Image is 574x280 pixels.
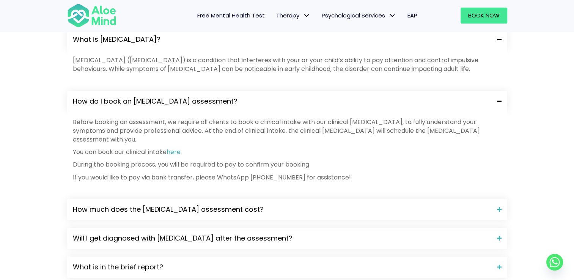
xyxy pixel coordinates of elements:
a: Book Now [461,8,507,24]
span: Free Mental Health Test [197,11,265,19]
span: What is [MEDICAL_DATA]? [73,35,491,44]
a: EAP [402,8,423,24]
span: Therapy [276,11,310,19]
a: here [167,148,181,156]
p: You can book our clinical intake . [73,148,502,156]
span: Will I get diagnosed with [MEDICAL_DATA] after the assessment? [73,233,491,243]
p: [MEDICAL_DATA] ([MEDICAL_DATA]) is a condition that interferes with your or your child’s ability ... [73,56,502,73]
p: During the booking process, you will be required to pay to confirm your booking [73,160,502,169]
span: Book Now [468,11,500,19]
p: If you would like to pay via bank transfer, please WhatsApp [PHONE_NUMBER] for assistance! [73,173,502,182]
img: Aloe mind Logo [67,3,116,28]
span: How much does the [MEDICAL_DATA] assessment cost? [73,204,491,214]
a: TherapyTherapy: submenu [270,8,316,24]
span: EAP [407,11,417,19]
p: Before booking an assessment, we require all clients to book a clinical intake with our clinical ... [73,118,502,144]
span: Therapy: submenu [301,10,312,21]
span: How do I book an [MEDICAL_DATA] assessment? [73,96,491,106]
span: What is in the brief report? [73,262,491,272]
a: Psychological ServicesPsychological Services: submenu [316,8,402,24]
span: Psychological Services [322,11,396,19]
a: Free Mental Health Test [192,8,270,24]
span: Psychological Services: submenu [387,10,398,21]
nav: Menu [126,8,423,24]
a: Whatsapp [546,254,563,271]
